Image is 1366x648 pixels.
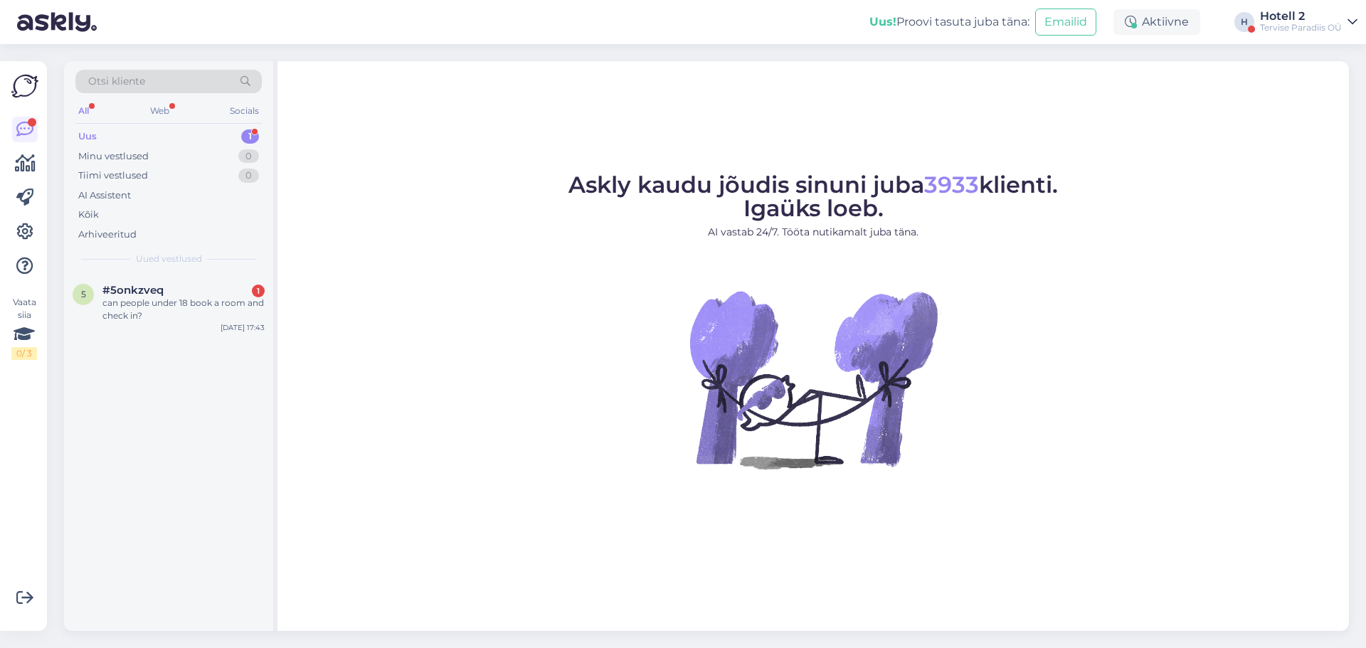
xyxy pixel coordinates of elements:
[1035,9,1096,36] button: Emailid
[81,289,86,299] span: 5
[11,73,38,100] img: Askly Logo
[78,208,99,222] div: Kõik
[11,296,37,360] div: Vaata siia
[88,74,145,89] span: Otsi kliente
[685,251,941,507] img: No Chat active
[1113,9,1200,35] div: Aktiivne
[241,129,259,144] div: 1
[1234,12,1254,32] div: H
[1260,11,1357,33] a: Hotell 2Tervise Paradiis OÜ
[78,228,137,242] div: Arhiveeritud
[869,14,1029,31] div: Proovi tasuta juba täna:
[102,284,164,297] span: #5onkzveq
[568,171,1058,222] span: Askly kaudu jõudis sinuni juba klienti. Igaüks loeb.
[1260,22,1342,33] div: Tervise Paradiis OÜ
[78,169,148,183] div: Tiimi vestlused
[78,129,97,144] div: Uus
[924,171,979,198] span: 3933
[238,169,259,183] div: 0
[221,322,265,333] div: [DATE] 17:43
[568,225,1058,240] p: AI vastab 24/7. Tööta nutikamalt juba täna.
[102,297,265,322] div: can people under 18 book a room and check in?
[147,102,172,120] div: Web
[78,149,149,164] div: Minu vestlused
[238,149,259,164] div: 0
[1260,11,1342,22] div: Hotell 2
[136,253,202,265] span: Uued vestlused
[227,102,262,120] div: Socials
[78,188,131,203] div: AI Assistent
[75,102,92,120] div: All
[252,285,265,297] div: 1
[11,347,37,360] div: 0 / 3
[869,15,896,28] b: Uus!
